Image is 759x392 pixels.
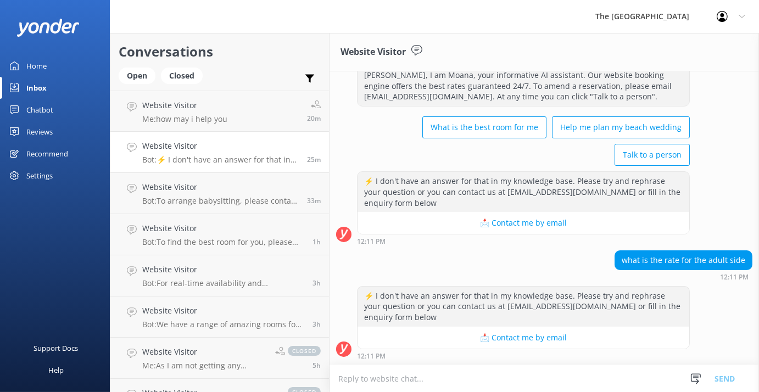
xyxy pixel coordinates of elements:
button: What is the best room for me [422,116,546,138]
a: Website VisitorMe:how may i help you20m [110,91,329,132]
span: Aug 25 2025 09:17am (UTC -10:00) Pacific/Honolulu [312,361,321,370]
p: Bot: ⚡ I don't have an answer for that in my knowledge base. Please try and rephrase your questio... [142,155,299,165]
span: Aug 25 2025 01:22pm (UTC -10:00) Pacific/Honolulu [312,237,321,247]
a: Website VisitorBot:⚡ I don't have an answer for that in my knowledge base. Please try and rephras... [110,132,329,173]
div: ⚡ I don't have an answer for that in my knowledge base. Please try and rephrase your question or ... [358,172,689,212]
span: closed [288,346,321,356]
p: Bot: To arrange babysitting, please contact The Rarotongan’s Reception by dialing 0 or pressing t... [142,196,299,206]
div: what is the rate for the adult side [615,251,752,270]
button: Help me plan my beach wedding [552,116,690,138]
div: Help [48,359,64,381]
div: Aug 25 2025 02:11pm (UTC -10:00) Pacific/Honolulu [357,237,690,245]
p: Bot: We have a range of amazing rooms for you to choose from. The best way to help you decide on ... [142,320,304,329]
div: Open [119,68,155,84]
a: Closed [161,69,208,81]
span: Aug 25 2025 11:11am (UTC -10:00) Pacific/Honolulu [312,278,321,288]
a: Website VisitorMe:As I am not getting any response, I will now close this chatbox. Please feel fr... [110,338,329,379]
strong: 12:11 PM [357,353,386,360]
h4: Website Visitor [142,140,299,152]
div: Home [26,55,47,77]
p: Me: As I am not getting any response, I will now close this chatbox. Please feel free to reach ou... [142,361,267,371]
p: Bot: For real-time availability and accommodation bookings from [DATE] to [DATE], please visit [U... [142,278,304,288]
div: Settings [26,165,53,187]
h4: Website Visitor [142,99,227,111]
span: Aug 25 2025 02:15pm (UTC -10:00) Pacific/Honolulu [307,114,321,123]
div: Chatbot [26,99,53,121]
div: [PERSON_NAME], I am Moana, your informative AI assistant. Our website booking engine offers the b... [358,66,689,106]
button: Talk to a person [615,144,690,166]
div: Support Docs [34,337,79,359]
div: ⚡ I don't have an answer for that in my knowledge base. Please try and rephrase your question or ... [358,287,689,327]
button: 📩 Contact me by email [358,327,689,349]
span: Aug 25 2025 11:10am (UTC -10:00) Pacific/Honolulu [312,320,321,329]
a: Website VisitorBot:To arrange babysitting, please contact The Rarotongan’s Reception by dialing 0... [110,173,329,214]
div: Recommend [26,143,68,165]
h4: Website Visitor [142,222,304,234]
a: Website VisitorBot:To find the best room for you, please visit this link for a personalised recom... [110,214,329,255]
div: Aug 25 2025 02:11pm (UTC -10:00) Pacific/Honolulu [357,352,690,360]
h2: Conversations [119,41,321,62]
button: 📩 Contact me by email [358,212,689,234]
p: Me: how may i help you [142,114,227,124]
img: yonder-white-logo.png [16,19,80,37]
a: Open [119,69,161,81]
span: Aug 25 2025 02:02pm (UTC -10:00) Pacific/Honolulu [307,196,321,205]
h4: Website Visitor [142,305,304,317]
h3: Website Visitor [341,45,406,59]
h4: Website Visitor [142,346,267,358]
strong: 12:11 PM [357,238,386,245]
a: Website VisitorBot:For real-time availability and accommodation bookings from [DATE] to [DATE], p... [110,255,329,296]
h4: Website Visitor [142,181,299,193]
a: Website VisitorBot:We have a range of amazing rooms for you to choose from. The best way to help ... [110,296,329,338]
div: Aug 25 2025 02:11pm (UTC -10:00) Pacific/Honolulu [615,273,752,281]
strong: 12:11 PM [720,274,749,281]
div: Closed [161,68,203,84]
div: Reviews [26,121,53,143]
h4: Website Visitor [142,264,304,276]
p: Bot: To find the best room for you, please visit this link for a personalised recommendation: [UR... [142,237,304,247]
span: Aug 25 2025 02:11pm (UTC -10:00) Pacific/Honolulu [307,155,321,164]
div: Inbox [26,77,47,99]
